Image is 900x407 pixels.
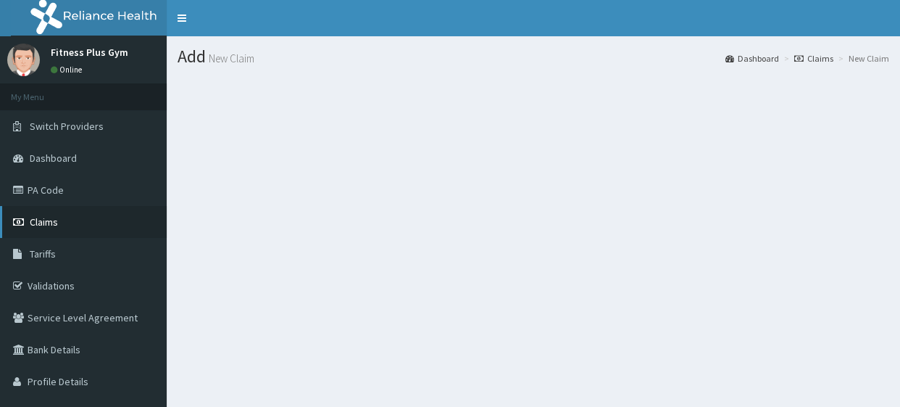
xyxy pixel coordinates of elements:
[835,52,889,65] li: New Claim
[30,120,104,133] span: Switch Providers
[51,65,86,75] a: Online
[7,44,40,76] img: User Image
[178,47,889,66] h1: Add
[51,47,128,57] p: Fitness Plus Gym
[725,52,779,65] a: Dashboard
[30,152,77,165] span: Dashboard
[30,247,56,260] span: Tariffs
[30,215,58,229] span: Claims
[206,53,254,64] small: New Claim
[794,52,833,65] a: Claims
